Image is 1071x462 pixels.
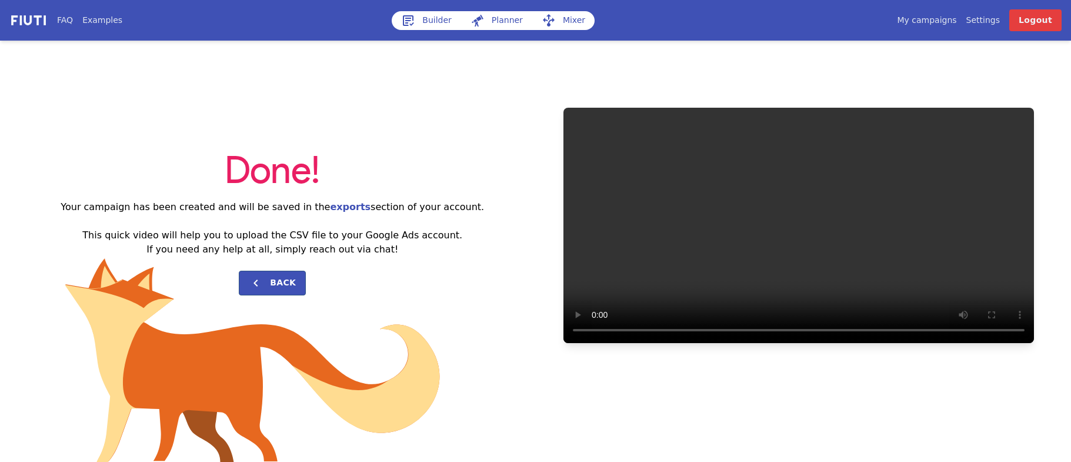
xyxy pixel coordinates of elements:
[57,14,73,26] a: FAQ
[9,200,536,257] h2: Your campaign has been created and will be saved in the section of your account. This quick video...
[392,11,461,30] a: Builder
[225,153,320,191] span: Done!
[532,11,595,30] a: Mixer
[461,11,532,30] a: Planner
[82,14,122,26] a: Examples
[966,14,1000,26] a: Settings
[239,271,306,295] button: Back
[897,14,956,26] a: My campaigns
[330,201,371,212] a: exports
[563,108,1034,343] video: Your browser does not support HTML5 video.
[9,14,48,27] img: f731f27.png
[1009,9,1062,31] a: Logout
[1031,398,1059,427] iframe: gist-messenger-bubble-iframe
